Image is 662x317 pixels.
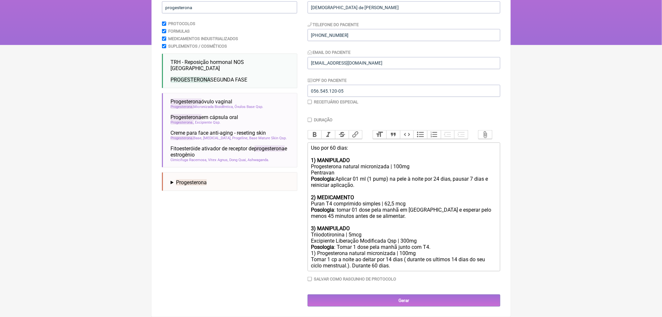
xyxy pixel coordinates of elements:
[400,130,414,139] button: Code
[335,130,349,139] button: Strikethrough
[171,98,233,105] span: óvulo vaginal
[311,194,354,201] strong: 2) MEDICAMENTO
[321,130,335,139] button: Italic
[171,105,234,109] span: Micronizada Bioidêntica
[478,130,492,139] button: Attach Files
[311,250,496,256] div: 1) Progesterona natural micronizada | 100mg
[176,179,207,186] span: Progesterona
[427,130,441,139] button: Numbers
[311,176,335,182] strong: Posologia:
[230,158,247,162] span: Dong Quai
[195,120,221,125] span: Excipiente Qsp
[413,130,427,139] button: Bullets
[171,59,244,71] span: TRH - Reposição hormonal NOS [GEOGRAPHIC_DATA]
[171,130,266,136] span: Creme para face anti-aging - reseting skin
[171,77,211,83] span: PROGESTERONA
[171,136,194,140] span: Progesterona
[386,130,400,139] button: Quote
[168,36,238,41] label: Medicamentos Industrializados
[311,207,334,213] strong: Posologia
[203,136,232,140] span: [MEDICAL_DATA]
[441,130,455,139] button: Decrease Level
[233,136,249,140] span: Progeline
[171,179,292,186] summary: Progesterona
[373,130,387,139] button: Heading
[171,114,238,120] span: em cápsula oral
[349,130,363,139] button: Link
[311,238,496,244] div: Excipiente Liberação Modificada Qsp | 300mg
[235,105,264,109] span: Óvulos Base Qsp
[311,207,496,225] div: : tomar 01 dose pela manhã em [GEOGRAPHIC_DATA] e esperar pelo menos 45 minutos antes de se alime...
[168,21,195,26] label: Protocolos
[308,78,347,83] label: CPF do Paciente
[314,99,358,104] label: Receituário Especial
[171,77,248,83] span: SEGUNDA FASE
[308,294,500,307] input: Gerar
[171,145,292,158] span: Fitoesteróide ativador de receptor de e estrogênio
[311,244,334,250] strong: Posologia
[311,225,350,232] strong: 3) MANIPULADO
[171,105,194,109] span: Progesterona
[311,145,496,201] div: Uso por 60 dias: Progesterona natural micronizada | 100mg Pentravan Aplicar 01 ml (1 pump) na pel...
[254,145,285,152] span: progesterona
[311,157,350,163] strong: 1) MANIPULADO
[314,117,332,122] label: Duração
[314,277,396,281] label: Salvar como rascunho de Protocolo
[162,1,297,13] input: exemplo: emagrecimento, ansiedade
[171,114,202,120] span: Progesterona
[171,158,207,162] span: Cimicifuga Racemosa
[311,232,496,238] div: Triiodotironina | 5mcg
[308,130,322,139] button: Bold
[208,158,229,162] span: Vitex Agnus
[308,22,359,27] label: Telefone do Paciente
[311,201,496,207] div: Puran T4 comprimido simples | 62,5 mcg
[308,50,351,55] label: Email do Paciente
[311,244,496,250] div: : Tomar 1 dose pela manhã junto com T4.
[168,44,227,49] label: Suplementos / Cosméticos
[248,158,269,162] span: Ashwaganda
[168,29,190,34] label: Formulas
[171,120,194,125] span: Progesterona
[171,98,202,105] span: Progesterona
[171,136,202,140] span: Base
[454,130,468,139] button: Increase Level
[311,256,496,269] div: Tomar 1 cp a noite ao deitar por 14 dias ( durante os ultimos 14 dias do seu ciclo menstrual.). D...
[250,136,287,140] span: Base Mature Skin Qsp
